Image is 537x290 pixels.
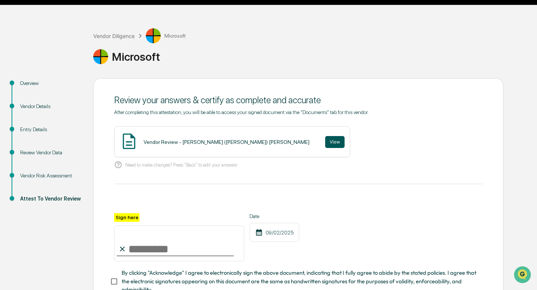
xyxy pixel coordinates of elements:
div: Vendor Details [20,103,81,110]
label: Date [249,213,299,219]
p: How can we help? [7,16,136,28]
img: Vendor Logo [93,49,108,64]
span: After completing this attestation, you will be able to access your signed document via the "Docum... [114,109,368,115]
div: 🔎 [7,109,13,115]
div: Vendor Risk Assessment [20,172,81,180]
span: Data Lookup [15,108,47,116]
a: Powered byPylon [53,126,90,132]
button: View [325,136,345,148]
div: Review your answers & certify as complete and accurate [114,95,483,105]
div: We're available if you need us! [25,64,94,70]
span: Pylon [74,126,90,132]
iframe: Open customer support [513,265,533,286]
div: 🖐️ [7,95,13,101]
img: Vendor Logo [146,28,161,43]
label: Sign here [114,213,139,222]
div: 🗄️ [54,95,60,101]
div: Vendor Review - [PERSON_NAME] ([PERSON_NAME]) [PERSON_NAME] [144,139,310,145]
div: 09/02/2025 [249,223,299,242]
div: Review Vendor Data [20,149,81,157]
a: 🔎Data Lookup [4,105,50,119]
p: Need to make changes? Press "Back" to edit your answers [125,162,237,168]
div: Overview [20,79,81,87]
div: Vendor Diligence [93,33,135,39]
div: Start new chat [25,57,122,64]
div: Entry Details [20,126,81,133]
div: Attest To Vendor Review [20,195,81,203]
div: Microsoft [93,49,533,64]
a: 🗄️Attestations [51,91,95,104]
div: Microsoft [146,28,186,43]
img: Document Icon [120,132,138,151]
a: 🖐️Preclearance [4,91,51,104]
button: Start new chat [127,59,136,68]
img: 1746055101610-c473b297-6a78-478c-a979-82029cc54cd1 [7,57,21,70]
span: Preclearance [15,94,48,101]
span: Attestations [62,94,92,101]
